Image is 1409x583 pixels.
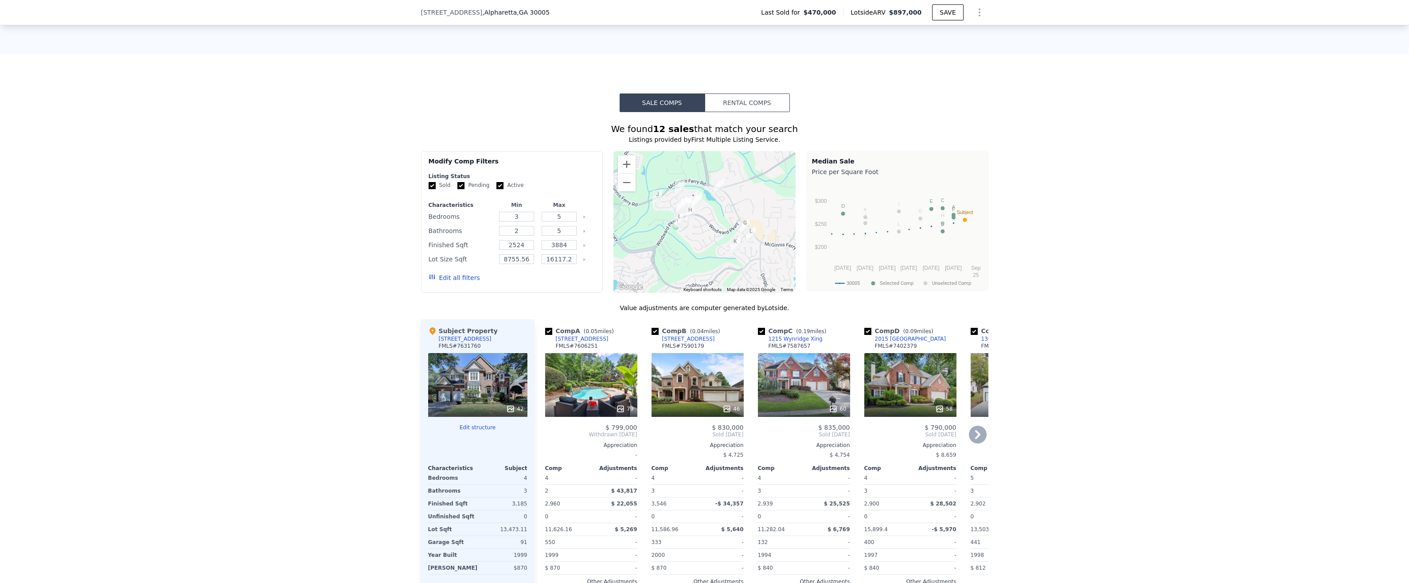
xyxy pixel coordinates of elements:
div: [PERSON_NAME] [428,562,478,574]
div: 13070 Tidewater Xing [710,175,727,197]
div: - [699,485,744,497]
div: 1997 [864,549,909,561]
div: - [806,536,850,548]
div: Adjustments [698,465,744,472]
span: $ 790,000 [925,424,956,431]
span: 4 [545,475,549,481]
span: ( miles) [792,328,830,334]
div: 79 [616,404,633,413]
span: $ 812 [971,565,986,571]
a: Terms (opens in new tab) [781,287,793,292]
div: Appreciation [758,442,850,449]
span: Sold [DATE] [758,431,850,438]
span: 2,960 [545,501,560,507]
span: 4 [758,475,761,481]
div: Lot Sqft [428,523,476,536]
div: 13070 Tidewater Xing [981,335,1040,342]
div: 58 [935,404,952,413]
div: 1215 Wynridge Xing [671,177,688,199]
div: 1435 Hillcrest Hts [649,187,666,209]
div: - [699,562,744,574]
div: Appreciation [545,442,637,449]
div: 1010 Graystone Xing [682,202,699,224]
div: - [699,472,744,484]
div: 1120 Graystone Xing [671,209,687,231]
div: Price per Square Foot [812,166,983,178]
span: $ 6,769 [827,526,850,532]
div: Comp [758,465,804,472]
text: [DATE] [879,265,896,271]
div: 1050 Beacon Hill Xing [685,187,702,210]
span: $ 870 [545,565,560,571]
span: 2,900 [864,501,879,507]
span: 400 [864,539,874,545]
div: Appreciation [864,442,956,449]
div: Comp E [971,326,1042,335]
div: 1055 Beacon Hill Xing [688,190,705,212]
span: ( miles) [900,328,937,334]
a: 2015 [GEOGRAPHIC_DATA] [864,335,946,342]
input: Sold [429,182,436,189]
div: 3 [758,485,802,497]
span: $ 870 [652,565,667,571]
span: 0 [545,513,549,520]
div: Comp [971,465,1017,472]
svg: A chart. [812,178,983,289]
text: [DATE] [922,265,939,271]
span: $ 799,000 [605,424,637,431]
div: FMLS # 7590179 [662,342,704,350]
label: Active [496,182,523,189]
span: 550 [545,539,555,545]
span: 2,902 [971,501,986,507]
input: Active [496,182,503,189]
div: Appreciation [652,442,744,449]
button: Clear [582,215,586,219]
span: 4 [652,475,655,481]
a: [STREET_ADDRESS] [652,335,715,342]
div: Characteristics [428,465,478,472]
div: Bedrooms [428,472,476,484]
div: Appreciation [971,442,1063,449]
text: J [864,213,866,218]
span: 0 [652,513,655,520]
text: B [941,221,944,226]
div: - [806,549,850,561]
span: ( miles) [580,328,617,334]
span: $ 25,525 [824,501,850,507]
div: - [806,562,850,574]
div: - [593,536,637,548]
text: [DATE] [856,265,873,271]
div: 2055 Beacon Hill Way [674,193,691,215]
span: Sold [DATE] [652,431,744,438]
span: $ 840 [864,565,879,571]
span: 0 [758,513,761,520]
span: 3,546 [652,501,667,507]
div: Listing Status [429,173,596,180]
text: H [941,213,944,218]
div: Comp C [758,326,830,335]
span: $ 4,754 [830,452,850,458]
span: 0 [864,513,868,520]
div: 3 [480,485,527,497]
div: 60 [829,404,846,413]
text: D [841,203,845,209]
div: - [912,510,956,523]
button: Edit all filters [429,273,480,282]
button: Clear [582,258,586,261]
span: $ 5,640 [721,526,743,532]
div: FMLS # 7631760 [439,342,481,350]
span: $ 5,269 [615,526,637,532]
span: , GA 30005 [517,9,550,16]
button: Zoom in [618,155,636,173]
div: - [699,549,744,561]
div: - [593,549,637,561]
div: Min [497,202,536,209]
div: Subject [478,465,527,472]
div: Comp B [652,326,724,335]
div: Modify Comp Filters [429,157,596,173]
div: 2935 Gleneagles Pointe [727,233,744,256]
span: $ 28,502 [930,501,956,507]
text: [DATE] [834,265,851,271]
text: E [929,198,933,204]
div: Adjustments [591,465,637,472]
